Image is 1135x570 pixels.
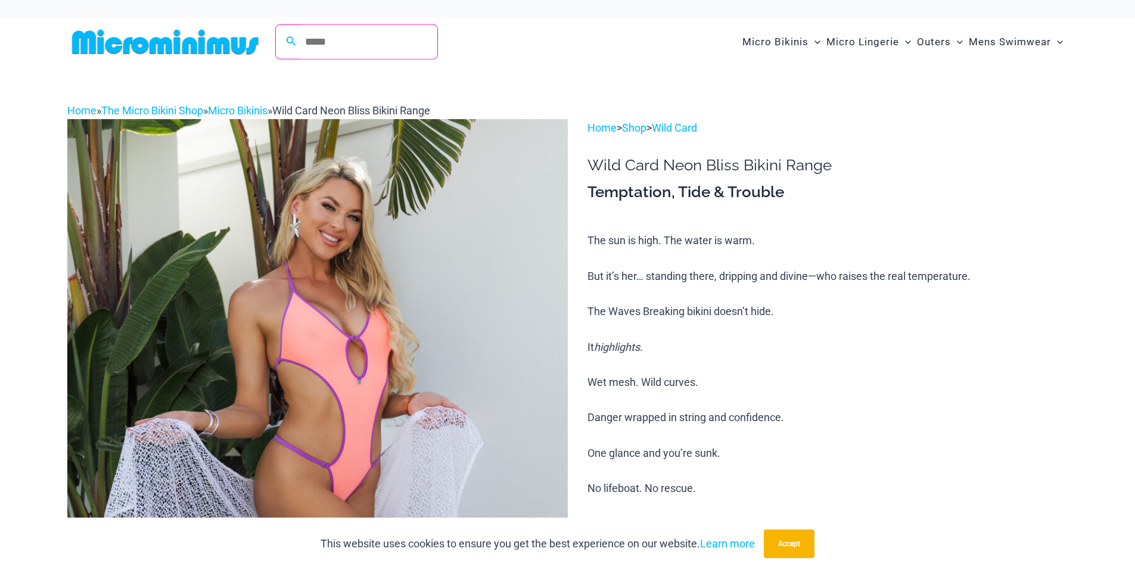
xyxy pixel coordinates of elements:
a: Home [67,104,97,117]
img: MM SHOP LOGO FLAT [67,29,263,55]
nav: Site Navigation [738,22,1068,62]
a: Search icon link [286,35,297,49]
h3: Temptation, Tide & Trouble [587,182,1068,203]
span: Outers [917,27,951,57]
a: The Micro Bikini Shop [101,104,203,117]
span: Wild Card Neon Bliss Bikini Range [272,104,430,117]
span: » » » [67,104,430,117]
a: Micro Bikinis [208,104,268,117]
span: Menu Toggle [899,27,911,57]
i: highlights [594,341,640,353]
a: Mens SwimwearMenu ToggleMenu Toggle [966,24,1066,60]
a: Micro BikinisMenu ToggleMenu Toggle [739,24,823,60]
span: Menu Toggle [809,27,820,57]
h1: Wild Card Neon Bliss Bikini Range [587,156,1068,175]
button: Accept [764,529,814,558]
p: The sun is high. The water is warm. But it’s her… standing there, dripping and divine—who raises ... [587,232,1068,568]
a: Wild Card [652,122,697,134]
a: Learn more [700,537,755,550]
span: Menu Toggle [1051,27,1063,57]
span: Micro Bikinis [742,27,809,57]
a: OutersMenu ToggleMenu Toggle [914,24,966,60]
p: > > [587,119,1068,137]
span: Menu Toggle [951,27,963,57]
span: Micro Lingerie [826,27,899,57]
p: This website uses cookies to ensure you get the best experience on our website. [321,535,755,553]
input: Search Submit [297,25,437,59]
a: Home [587,122,617,134]
a: Micro LingerieMenu ToggleMenu Toggle [823,24,914,60]
span: Mens Swimwear [969,27,1051,57]
a: Shop [622,122,646,134]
